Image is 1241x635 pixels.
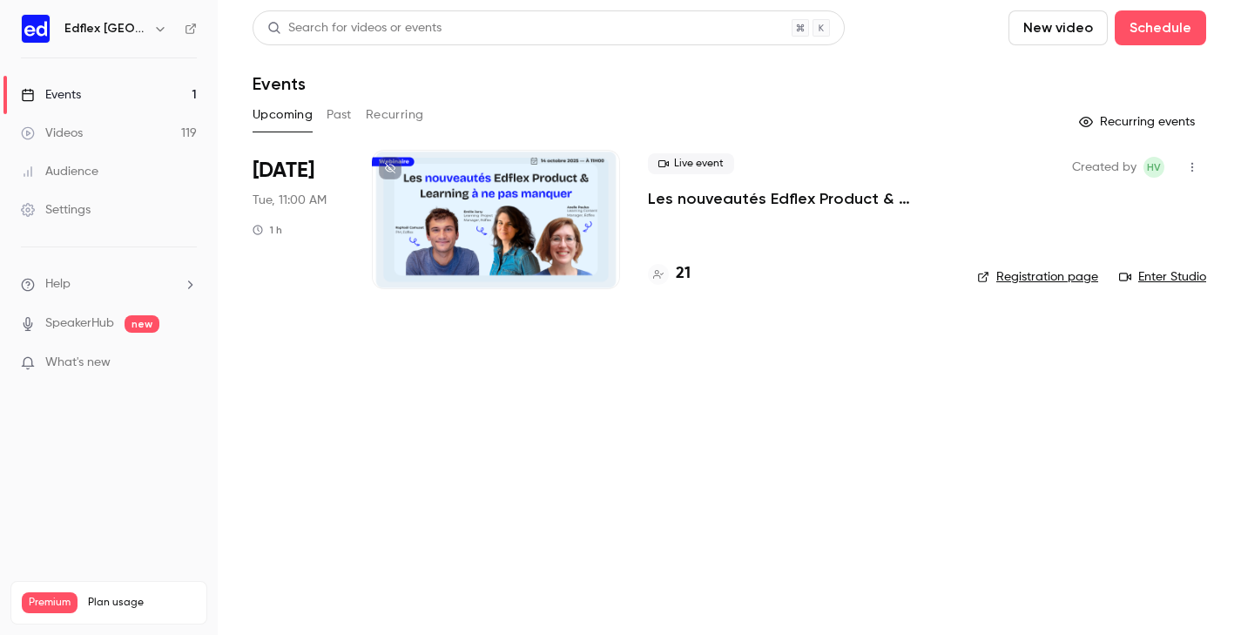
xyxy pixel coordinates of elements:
[366,101,424,129] button: Recurring
[125,315,159,333] span: new
[253,157,314,185] span: [DATE]
[648,153,734,174] span: Live event
[21,125,83,142] div: Videos
[253,101,313,129] button: Upcoming
[21,275,197,294] li: help-dropdown-opener
[253,150,344,289] div: Oct 14 Tue, 11:00 AM (Europe/Paris)
[45,275,71,294] span: Help
[676,262,691,286] h4: 21
[253,223,282,237] div: 1 h
[45,354,111,372] span: What's new
[267,19,442,37] div: Search for videos or events
[21,86,81,104] div: Events
[1143,157,1164,178] span: Hélène VENTURINI
[253,73,306,94] h1: Events
[45,314,114,333] a: SpeakerHub
[22,15,50,43] img: Edflex France
[977,268,1098,286] a: Registration page
[1119,268,1206,286] a: Enter Studio
[1115,10,1206,45] button: Schedule
[176,355,197,371] iframe: Noticeable Trigger
[88,596,196,610] span: Plan usage
[1008,10,1108,45] button: New video
[648,188,949,209] a: Les nouveautés Edflex Product & Learning à ne pas manquer
[648,262,691,286] a: 21
[21,163,98,180] div: Audience
[1071,108,1206,136] button: Recurring events
[1072,157,1136,178] span: Created by
[64,20,146,37] h6: Edflex [GEOGRAPHIC_DATA]
[21,201,91,219] div: Settings
[253,192,327,209] span: Tue, 11:00 AM
[1147,157,1161,178] span: HV
[327,101,352,129] button: Past
[22,592,78,613] span: Premium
